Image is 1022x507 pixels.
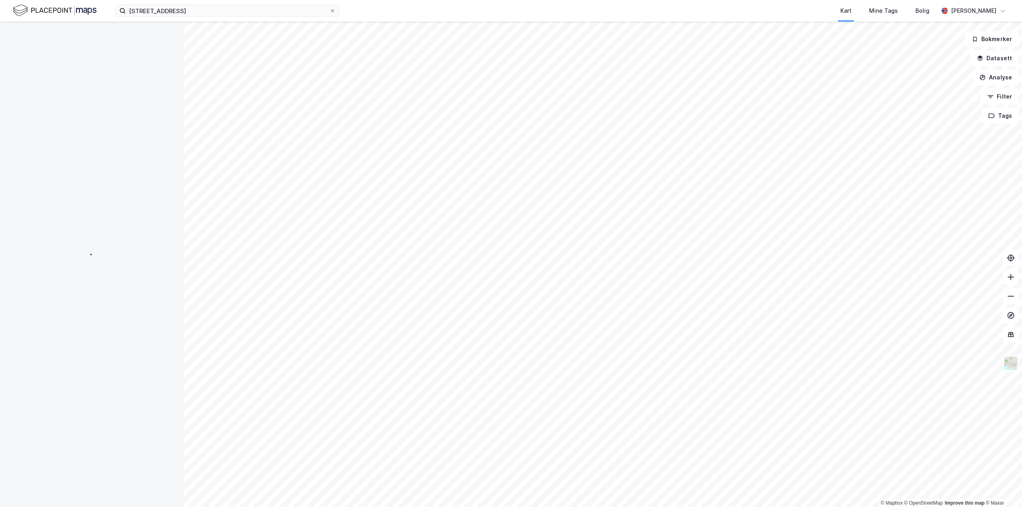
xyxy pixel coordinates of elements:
iframe: Chat Widget [982,469,1022,507]
button: Filter [980,89,1019,105]
div: Bolig [915,6,929,16]
img: Z [1003,356,1018,371]
div: Kart [840,6,852,16]
a: Improve this map [945,500,984,506]
button: Datasett [970,50,1019,66]
div: [PERSON_NAME] [951,6,996,16]
button: Bokmerker [965,31,1019,47]
img: spinner.a6d8c91a73a9ac5275cf975e30b51cfb.svg [85,253,98,266]
a: OpenStreetMap [904,500,943,506]
div: Mine Tags [869,6,898,16]
button: Analyse [972,69,1019,85]
img: logo.f888ab2527a4732fd821a326f86c7f29.svg [13,4,97,18]
input: Søk på adresse, matrikkel, gårdeiere, leietakere eller personer [126,5,329,17]
button: Tags [982,108,1019,124]
a: Mapbox [881,500,903,506]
